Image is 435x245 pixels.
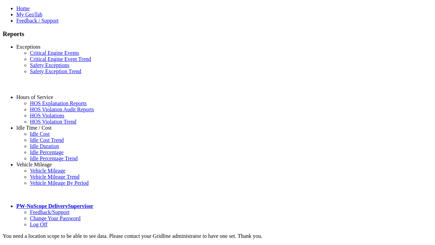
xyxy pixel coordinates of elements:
[30,131,50,137] a: Idle Cost
[16,203,93,209] a: PW-NoScope DeliverySupervisor
[30,180,89,186] a: Vehicle Mileage By Period
[30,143,59,149] a: Idle Duration
[16,94,53,100] a: Hours of Service
[16,162,52,167] a: Vehicle Mileage
[30,149,64,155] a: Idle Percentage
[30,119,76,125] a: HOS Violation Trend
[30,68,81,74] a: Safety Exception Trend
[3,233,432,239] div: You need a location scope to be able to see data. Please contact your Gridline administrator to h...
[30,209,69,215] a: Feedback/Support
[3,30,432,38] h3: Reports
[16,125,52,131] a: Idle Time / Cost
[30,113,64,118] a: HOS Violations
[16,5,30,11] a: Home
[16,12,42,17] a: My GeoTab
[30,56,91,62] a: Critical Engine Event Trend
[30,215,81,221] a: Change Your Password
[30,168,65,174] a: Vehicle Mileage
[30,62,69,68] a: Safety Exceptions
[30,174,80,180] a: Vehicle Mileage Trend
[30,107,94,112] a: HOS Violation Audit Reports
[30,100,87,106] a: HOS Explanation Reports
[16,44,40,50] a: Exceptions
[30,137,64,143] a: Idle Cost Trend
[16,18,58,23] a: Feedback / Support
[30,156,77,161] a: Idle Percentage Trend
[30,222,48,227] a: Log Off
[30,50,79,56] a: Critical Engine Events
